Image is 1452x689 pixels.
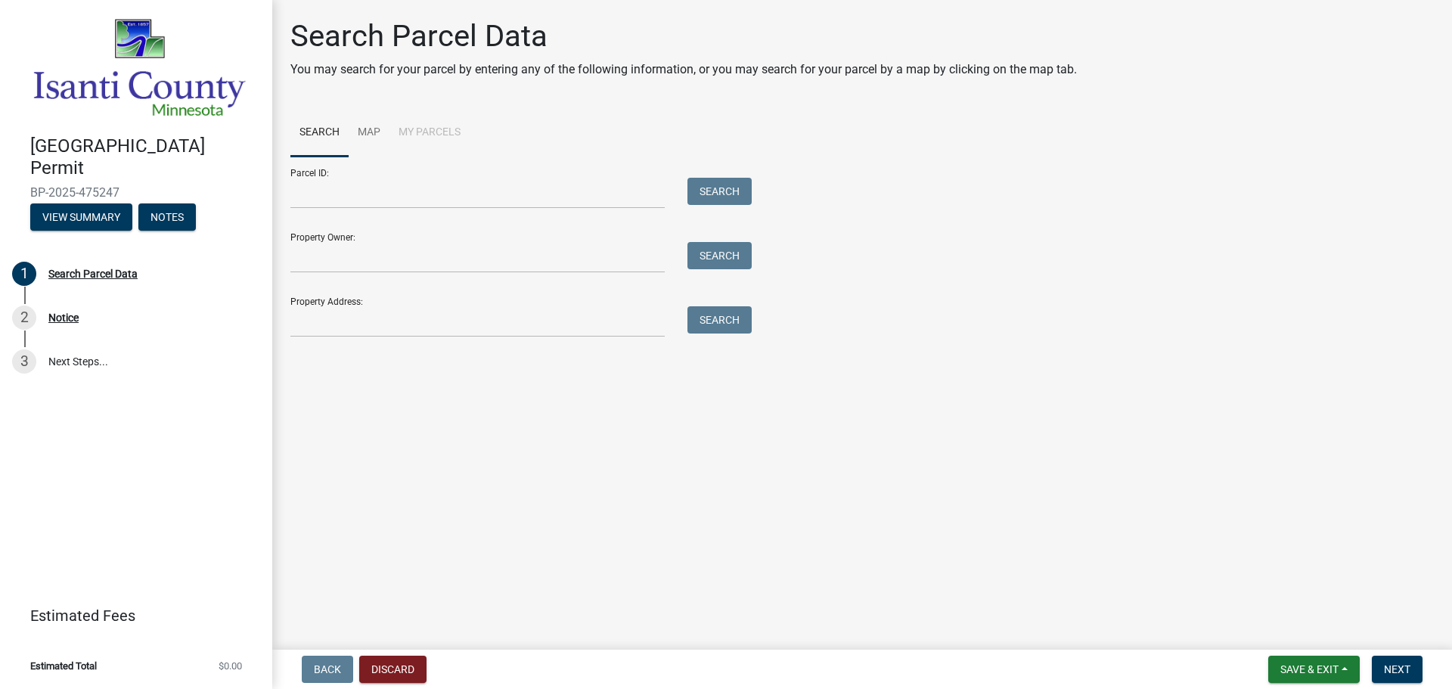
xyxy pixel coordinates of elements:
div: 3 [12,349,36,374]
span: $0.00 [219,661,242,671]
img: Isanti County, Minnesota [30,16,248,119]
button: Search [687,306,752,334]
span: Estimated Total [30,661,97,671]
div: Search Parcel Data [48,268,138,279]
a: Search [290,109,349,157]
button: Save & Exit [1268,656,1360,683]
span: BP-2025-475247 [30,185,242,200]
span: Save & Exit [1280,663,1339,675]
button: Search [687,242,752,269]
button: Next [1372,656,1423,683]
button: Notes [138,203,196,231]
span: Back [314,663,341,675]
div: 1 [12,262,36,286]
button: Back [302,656,353,683]
wm-modal-confirm: Summary [30,212,132,224]
span: Next [1384,663,1410,675]
button: View Summary [30,203,132,231]
p: You may search for your parcel by entering any of the following information, or you may search fo... [290,61,1077,79]
a: Estimated Fees [12,601,248,631]
wm-modal-confirm: Notes [138,212,196,224]
button: Search [687,178,752,205]
h1: Search Parcel Data [290,18,1077,54]
div: Notice [48,312,79,323]
a: Map [349,109,389,157]
div: 2 [12,306,36,330]
button: Discard [359,656,427,683]
h4: [GEOGRAPHIC_DATA] Permit [30,135,260,179]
